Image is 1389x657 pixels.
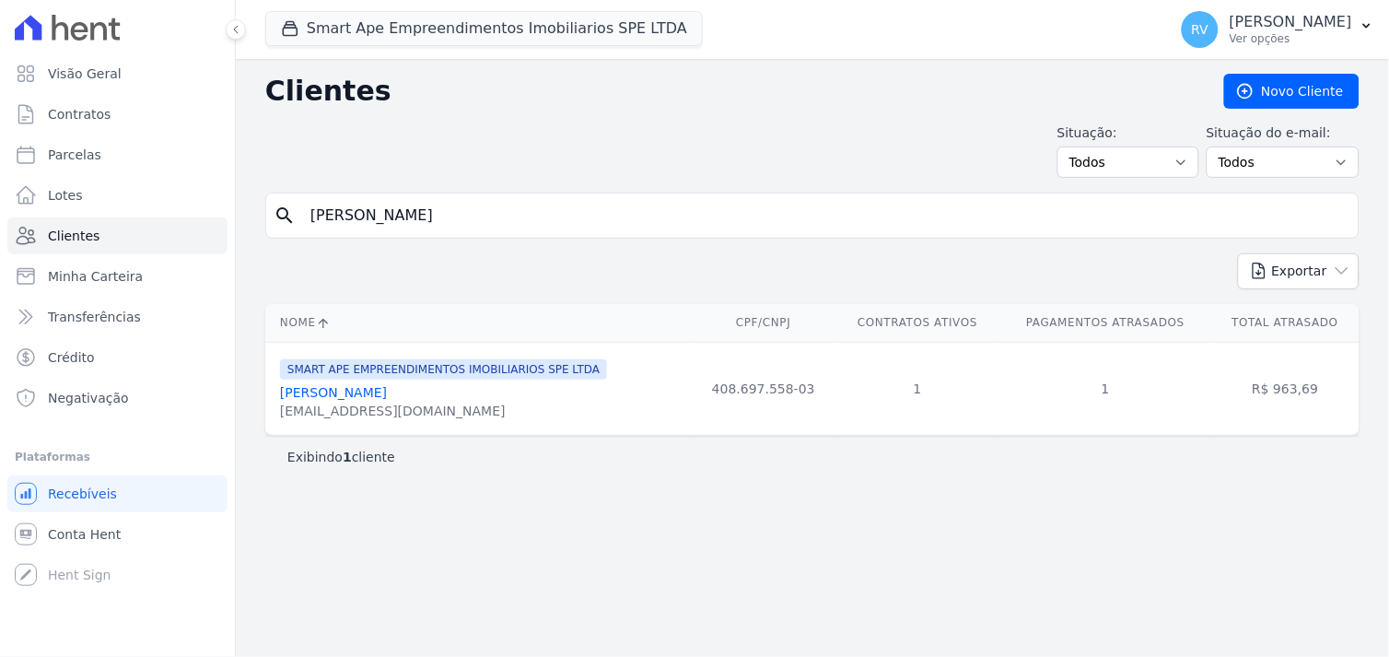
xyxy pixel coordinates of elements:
[1057,123,1199,143] label: Situação:
[7,136,228,173] a: Parcelas
[7,177,228,214] a: Lotes
[7,258,228,295] a: Minha Carteira
[48,389,129,407] span: Negativação
[7,516,228,553] a: Conta Hent
[1192,23,1209,36] span: RV
[692,342,835,435] td: 408.697.558-03
[274,205,296,227] i: search
[48,348,95,367] span: Crédito
[343,450,352,464] b: 1
[48,267,143,286] span: Minha Carteira
[48,146,101,164] span: Parcelas
[280,385,387,400] a: [PERSON_NAME]
[1000,304,1212,342] th: Pagamentos Atrasados
[48,186,83,205] span: Lotes
[48,525,121,544] span: Conta Hent
[48,105,111,123] span: Contratos
[299,197,1351,234] input: Buscar por nome, CPF ou e-mail
[7,217,228,254] a: Clientes
[265,75,1195,108] h2: Clientes
[7,55,228,92] a: Visão Geral
[15,446,220,468] div: Plataformas
[7,339,228,376] a: Crédito
[1000,342,1212,435] td: 1
[1238,253,1360,289] button: Exportar
[265,11,703,46] button: Smart Ape Empreendimentos Imobiliarios SPE LTDA
[1211,304,1360,342] th: Total Atrasado
[1224,74,1360,109] a: Novo Cliente
[287,448,395,466] p: Exibindo cliente
[48,227,99,245] span: Clientes
[265,304,692,342] th: Nome
[1230,31,1352,46] p: Ver opções
[1167,4,1389,55] button: RV [PERSON_NAME] Ver opções
[280,359,607,380] span: SMART APE EMPREENDIMENTOS IMOBILIARIOS SPE LTDA
[48,308,141,326] span: Transferências
[1207,123,1360,143] label: Situação do e-mail:
[692,304,835,342] th: CPF/CNPJ
[1230,13,1352,31] p: [PERSON_NAME]
[48,485,117,503] span: Recebíveis
[280,402,607,420] div: [EMAIL_ADDRESS][DOMAIN_NAME]
[7,96,228,133] a: Contratos
[7,380,228,416] a: Negativação
[48,65,122,83] span: Visão Geral
[835,304,1000,342] th: Contratos Ativos
[1211,342,1360,435] td: R$ 963,69
[7,475,228,512] a: Recebíveis
[7,299,228,335] a: Transferências
[835,342,1000,435] td: 1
